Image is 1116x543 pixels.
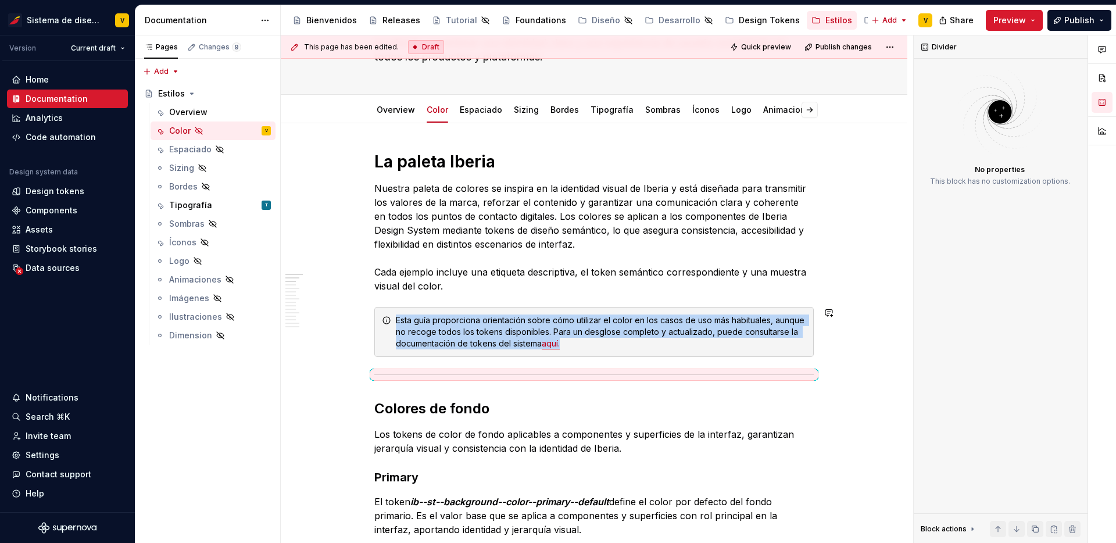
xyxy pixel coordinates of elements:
a: Sizing [514,105,539,115]
div: Logo [169,255,189,267]
div: Íconos [688,97,724,122]
div: Sistema de diseño Iberia [27,15,101,26]
div: Documentation [145,15,255,26]
div: Íconos [169,237,196,248]
div: Notifications [26,392,78,403]
a: Settings [7,446,128,465]
a: Foundations [497,11,571,30]
div: Sombras [169,218,205,230]
a: Documentation [7,90,128,108]
button: Publish changes [801,39,877,55]
a: TipografíaT [151,196,276,215]
a: Tipografía [591,105,634,115]
span: Publish changes [815,42,872,52]
span: Current draft [71,44,116,53]
span: Add [882,16,897,25]
div: Espaciado [455,97,507,122]
button: Publish [1047,10,1111,31]
div: Help [26,488,44,499]
div: Bienvenidos [306,15,357,26]
div: V [265,125,268,137]
div: Bordes [169,181,198,192]
a: Components [7,201,128,220]
div: Tutorial [446,15,477,26]
div: Block actions [921,521,977,537]
a: Data sources [7,259,128,277]
div: Estilos [825,15,852,26]
a: Desarrollo [640,11,718,30]
div: Espaciado [169,144,212,155]
div: Changes [199,42,241,52]
div: Overview [372,97,420,122]
div: V [924,16,928,25]
div: Pages [144,42,178,52]
div: Block actions [921,524,967,534]
div: Settings [26,449,59,461]
a: Assets [7,220,128,239]
em: ib--st--background--color--primary--default [410,496,609,508]
div: Page tree [139,84,276,345]
div: Logo [727,97,756,122]
div: Design Tokens [739,15,800,26]
a: Overview [151,103,276,122]
div: Imágenes [169,292,209,304]
a: Logo [151,252,276,270]
button: Add [139,63,183,80]
div: Tipografía [169,199,212,211]
div: Sizing [509,97,543,122]
a: Sizing [151,159,276,177]
div: Animaciones [759,97,820,122]
div: Tipografía [586,97,638,122]
a: Ilustraciones [151,308,276,326]
a: Estilos [139,84,276,103]
div: Documentation [26,93,88,105]
a: Design Tokens [720,11,804,30]
div: Dimension [169,330,212,341]
button: Share [933,10,981,31]
div: Code automation [26,131,96,143]
a: Espaciado [460,105,502,115]
a: Íconos [151,233,276,252]
div: Page tree [288,9,865,32]
div: Esta guía proporciona orientación sobre cómo utilizar el color en los casos de uso más habituales... [396,315,806,349]
a: Bordes [550,105,579,115]
a: Estilos [807,11,857,30]
div: Estilos [158,88,185,99]
div: Contact support [26,469,91,480]
a: Releases [364,11,425,30]
button: Preview [986,10,1043,31]
a: Logo [731,105,752,115]
a: Home [7,70,128,89]
a: Sombras [645,105,681,115]
span: Add [154,67,169,76]
a: aquí. [542,338,560,348]
img: 55604660-494d-44a9-beb2-692398e9940a.png [8,13,22,27]
div: T [265,199,268,211]
a: Invite team [7,427,128,445]
div: Diseño [592,15,620,26]
div: Releases [382,15,420,26]
a: Bienvenidos [288,11,362,30]
div: Overview [169,106,208,118]
button: Contact support [7,465,128,484]
button: Notifications [7,388,128,407]
a: Design tokens [7,182,128,201]
span: Quick preview [741,42,791,52]
button: Sistema de diseño IberiaV [2,8,133,33]
a: Animaciones [763,105,815,115]
div: Ilustraciones [169,311,222,323]
div: Search ⌘K [26,411,70,423]
button: Search ⌘K [7,408,128,426]
div: Desarrollo [659,15,700,26]
a: Tutorial [427,11,495,30]
div: Sombras [641,97,685,122]
div: Animaciones [169,274,221,285]
button: Help [7,484,128,503]
strong: Primary [374,470,419,484]
div: Components [26,205,77,216]
svg: Supernova Logo [38,522,96,534]
h1: La paleta Iberia [374,151,814,172]
a: Storybook stories [7,240,128,258]
span: 9 [232,42,241,52]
